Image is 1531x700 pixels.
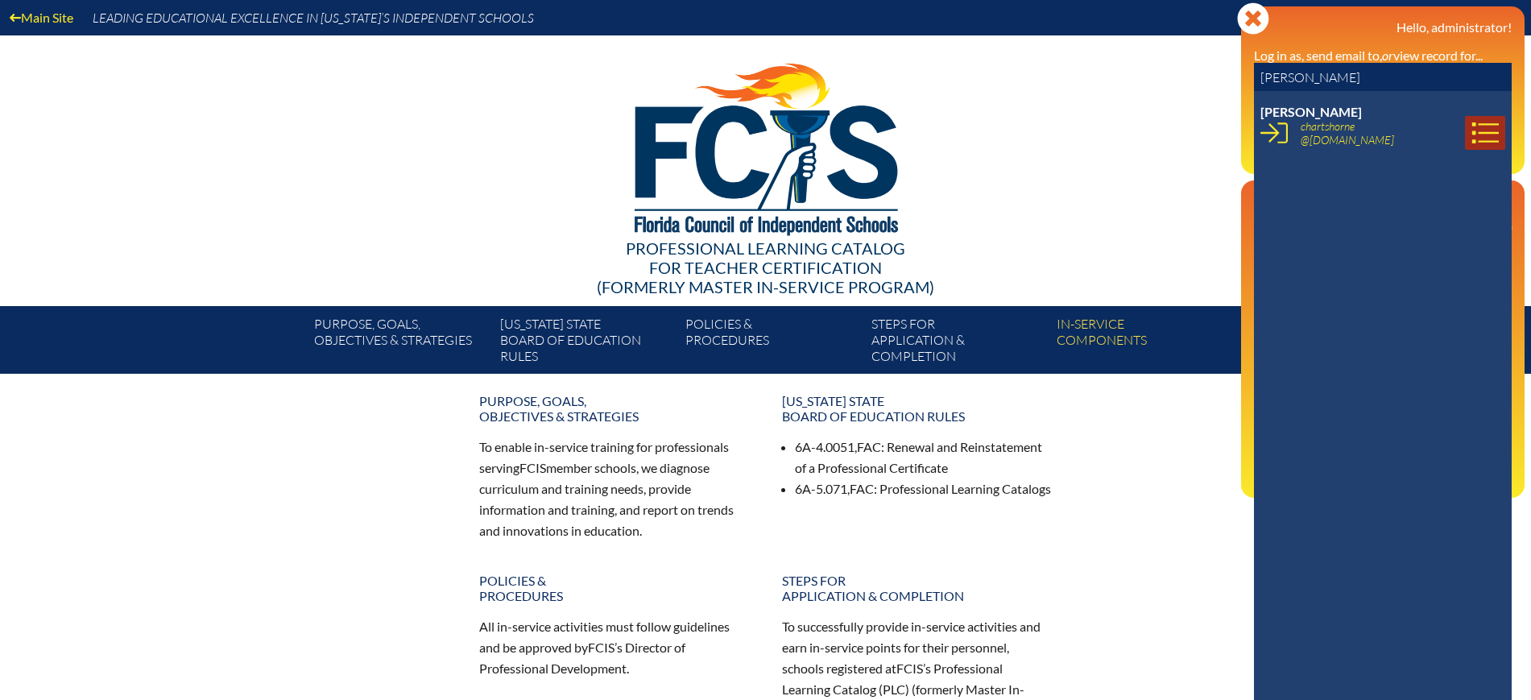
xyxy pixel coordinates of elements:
a: [US_STATE] StateBoard of Education rules [494,313,679,374]
a: Main Site [3,6,80,28]
span: FCIS [896,661,923,676]
a: [US_STATE] StateBoard of Education rules [772,387,1062,430]
a: In-servicecomponents [1050,313,1235,374]
a: chartshorne@[DOMAIN_NAME] [1294,116,1401,150]
span: FAC [857,439,881,454]
a: Director of Professional Development [US_STATE] Council of Independent Schools since [DATE] [1248,395,1503,447]
a: PLC Coordinator [US_STATE] Council of Independent Schools since [DATE] [1248,336,1503,388]
a: User infoReports [1248,130,1318,151]
p: All in-service activities must follow guidelines and be approved by ’s Director of Professional D... [479,616,750,679]
a: User infoEE Control Panel [1248,101,1371,123]
svg: Close [1237,2,1269,35]
a: Policies &Procedures [679,313,864,374]
span: FCIS [519,460,546,475]
p: To enable in-service training for professionals serving member schools, we diagnose curriculum an... [479,437,750,541]
span: [PERSON_NAME] [1260,104,1362,119]
span: PLC [883,681,905,697]
a: Steps forapplication & completion [772,566,1062,610]
span: for Teacher Certification [649,258,882,277]
a: Purpose, goals,objectives & strategies [470,387,759,430]
img: FCISlogo221.eps [599,35,932,255]
div: Professional Learning Catalog (formerly Master In-service Program) [302,238,1230,296]
span: FAC [850,481,874,496]
a: Purpose, goals,objectives & strategies [308,313,493,374]
svg: Log out [1499,471,1512,484]
li: 6A-5.071, : Professional Learning Catalogs [795,478,1053,499]
a: Policies &Procedures [470,566,759,610]
i: or [1382,48,1393,63]
span: FCIS [588,640,614,655]
li: 6A-4.0051, : Renewal and Reinstatement of a Professional Certificate [795,437,1053,478]
a: Steps forapplication & completion [865,313,1050,374]
a: Email passwordEmail &password [1248,249,1314,301]
label: Log in as, send email to, view record for... [1254,48,1483,63]
h3: Hello, administrator! [1254,19,1512,35]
